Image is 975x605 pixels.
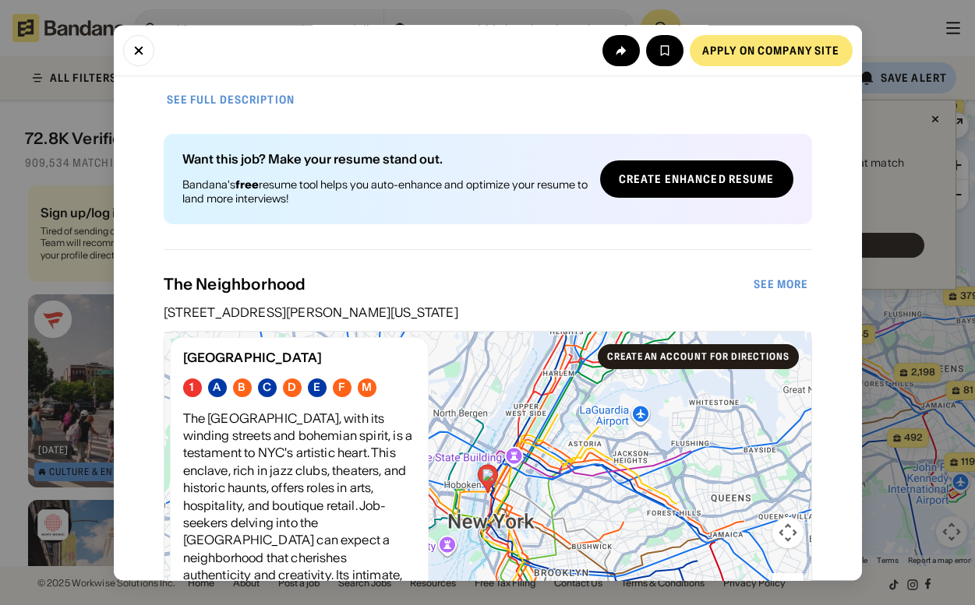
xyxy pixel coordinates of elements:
div: Create an account for directions [607,353,790,362]
div: Want this job? Make your resume stand out. [182,153,588,165]
div: See more [754,280,809,290]
button: Zoom in [772,574,804,605]
div: B [238,382,246,395]
div: A [213,382,221,395]
div: F [338,382,344,395]
div: D [288,382,296,395]
div: [STREET_ADDRESS][PERSON_NAME][US_STATE] [164,307,812,319]
b: free [235,178,259,192]
button: Close [123,34,154,65]
div: Apply on company site [702,44,840,55]
div: M [362,382,372,395]
div: 1 [189,382,194,395]
button: Map camera controls [772,518,804,549]
div: The Neighborhood [164,276,751,294]
div: E [313,382,320,395]
div: C [263,382,271,395]
div: See full description [167,94,295,105]
div: Bandana's resume tool helps you auto-enhance and optimize your resume to land more interviews! [182,178,588,206]
div: Create Enhanced Resume [619,174,775,185]
div: [GEOGRAPHIC_DATA] [183,351,416,366]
